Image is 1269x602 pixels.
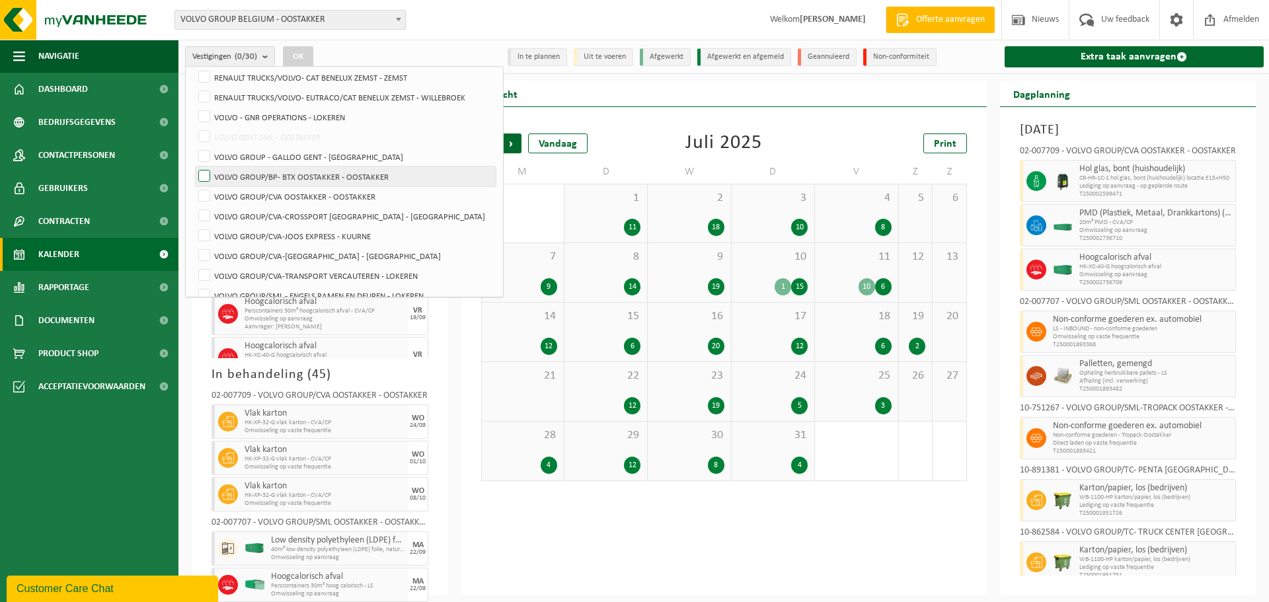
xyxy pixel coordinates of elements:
[654,428,724,443] span: 30
[245,315,405,323] span: Omwisseling op aanvraag
[1079,219,1233,227] span: 20m³ PMD - CVA/CP
[738,191,808,206] span: 3
[815,160,898,184] td: V
[196,206,496,226] label: VOLVO GROUP/CVA-CROSSPORT [GEOGRAPHIC_DATA] - [GEOGRAPHIC_DATA]
[738,428,808,443] span: 31
[196,147,496,167] label: VOLVO GROUP - GALLOO GENT - [GEOGRAPHIC_DATA]
[708,338,724,355] div: 20
[528,133,588,153] div: Vandaag
[1079,174,1233,182] span: CR-HR-1C-1 hol glas, bont (huishoudelijk) locatie E15+H50
[905,309,925,324] span: 19
[412,487,424,495] div: WO
[245,408,405,419] span: Vlak karton
[791,219,808,236] div: 10
[196,266,496,285] label: VOLVO GROUP/CVA-TRANSPORT VERCAUTEREN - LOKEREN
[933,160,966,184] td: Z
[410,495,426,502] div: 08/10
[410,315,426,321] div: 19/09
[196,285,496,305] label: VOLVO GROUP/SML - ENGELS RAMEN EN DEUREN - LOKEREN
[685,133,762,153] div: Juli 2025
[875,278,892,295] div: 6
[413,351,422,359] div: VR
[1053,366,1073,386] img: LP-PA-00000-WDN-11
[939,191,959,206] span: 6
[185,46,275,66] button: Vestigingen(0/30)
[1079,190,1233,198] span: T250002599471
[1053,341,1233,349] span: T250001893368
[571,191,640,206] span: 1
[732,160,815,184] td: D
[245,419,405,427] span: HK-XP-32-G vlak karton - CVA/CP
[38,337,98,370] span: Product Shop
[271,535,405,546] span: Low density polyethyleen (LDPE) folie, los, naturel
[174,10,406,30] span: VOLVO GROUP BELGIUM - OOSTAKKER
[412,541,424,549] div: MA
[245,543,264,553] img: HK-XC-40-GN-00
[886,7,995,33] a: Offerte aanvragen
[1079,545,1233,556] span: Karton/papier, los (bedrijven)
[488,428,557,443] span: 28
[571,428,640,443] span: 29
[1079,252,1233,263] span: Hoogcalorisch afval
[1079,359,1233,369] span: Palletten, gemengd
[412,451,424,459] div: WO
[923,133,967,153] a: Print
[1079,502,1233,509] span: Lediging op vaste frequentie
[38,370,145,403] span: Acceptatievoorwaarden
[245,580,264,589] img: HK-XP-30-GN-00
[481,160,564,184] td: M
[800,15,866,24] strong: [PERSON_NAME]
[245,481,405,492] span: Vlak karton
[640,48,691,66] li: Afgewerkt
[822,309,891,324] span: 18
[624,397,640,414] div: 12
[875,338,892,355] div: 6
[564,160,648,184] td: D
[913,13,988,26] span: Offerte aanvragen
[196,246,496,266] label: VOLVO GROUP/CVA-[GEOGRAPHIC_DATA] - [GEOGRAPHIC_DATA]
[271,554,405,562] span: Omwisseling op aanvraag
[654,369,724,383] span: 23
[1079,279,1233,287] span: T250002736709
[196,67,496,87] label: RENAULT TRUCKS/VOLVO- CAT BENELUX ZEMST - ZEMST
[791,457,808,474] div: 4
[508,48,567,66] li: In te plannen
[1079,369,1233,377] span: Ophaling herbruikbare pallets - LS
[571,250,640,264] span: 8
[410,422,426,429] div: 24/09
[245,352,405,359] span: HK-XC-40-G hoogcalorisch afval
[1079,164,1233,174] span: Hol glas, bont (huishoudelijk)
[7,573,221,602] iframe: chat widget
[38,304,95,337] span: Documenten
[1079,385,1233,393] span: T250001893482
[822,250,891,264] span: 11
[211,391,428,404] div: 02-007709 - VOLVO GROUP/CVA OOSTAKKER - OOSTAKKER
[1000,81,1083,106] h2: Dagplanning
[245,445,405,455] span: Vlak karton
[410,549,426,556] div: 22/09
[38,139,115,172] span: Contactpersonen
[654,309,724,324] span: 16
[245,341,405,352] span: Hoogcalorisch afval
[502,133,521,153] span: Volgende
[1079,564,1233,572] span: Lediging op vaste frequentie
[211,365,428,385] h3: In behandeling ( )
[571,309,640,324] span: 15
[1079,271,1233,279] span: Omwisseling op aanvraag
[738,250,808,264] span: 10
[571,369,640,383] span: 22
[245,455,405,463] span: HK-XP-32-G vlak karton - CVA/CP
[245,323,405,331] span: Aanvrager: [PERSON_NAME]
[859,278,875,295] div: 10
[1079,182,1233,190] span: Lediging op aanvraag - op geplande route
[1053,432,1233,439] span: Non-conforme goederen - Tropack Oostakker
[413,307,422,315] div: VR
[412,578,424,585] div: MA
[271,582,405,590] span: Perscontainers 30m³ hoog calorisch - LS
[624,457,640,474] div: 12
[1079,556,1233,564] span: WB-1100-HP karton/papier, los (bedrijven)
[1053,171,1073,191] img: CR-HR-1C-1000-PES-01
[196,226,496,246] label: VOLVO GROUP/CVA-JOOS EXPRESS - KUURNE
[1053,439,1233,447] span: Direct laden op vaste frequentie
[791,278,808,295] div: 15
